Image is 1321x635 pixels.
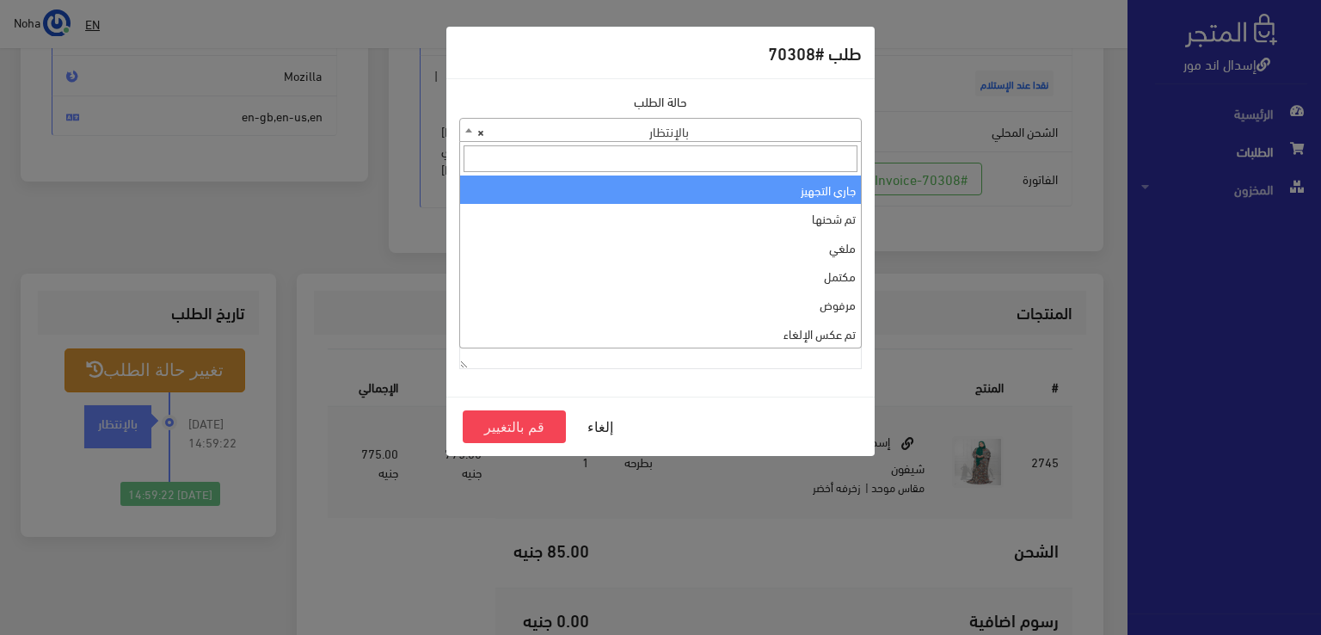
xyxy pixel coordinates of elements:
label: حالة الطلب [634,92,687,111]
h5: طلب #70308 [768,40,862,65]
li: تم عكس الإلغاء [460,319,861,348]
li: مرفوض [460,290,861,318]
li: ملغي [460,233,861,262]
button: إلغاء [566,410,635,443]
li: مكتمل [460,262,861,290]
button: قم بالتغيير [463,410,566,443]
span: × [477,119,484,143]
li: تم شحنها [460,204,861,232]
li: جاري التجهيز [460,176,861,204]
span: بالإنتظار [459,118,862,142]
iframe: Drift Widget Chat Controller [21,517,86,583]
span: بالإنتظار [460,119,861,143]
